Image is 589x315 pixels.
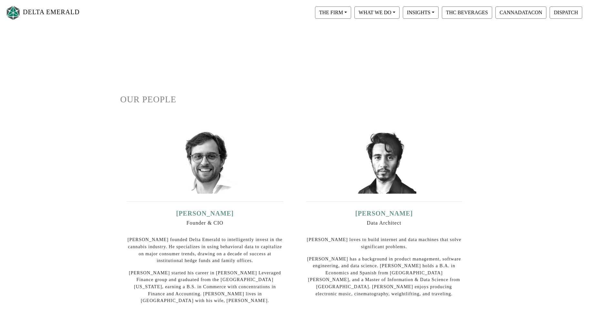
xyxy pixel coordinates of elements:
p: [PERSON_NAME] founded Delta Emerald to intelligently invest in the cannabis industry. He speciali... [127,236,283,264]
img: ian [173,129,237,194]
button: CANNADATACON [495,6,546,19]
a: DISPATCH [548,9,584,15]
p: [PERSON_NAME] has a background in product management, software engineering, and data science. [PE... [306,256,462,298]
a: DELTA EMERALD [5,3,80,23]
a: [PERSON_NAME] [176,210,234,217]
p: [PERSON_NAME] loves to build internet and data machines that solve significant problems. [306,236,462,250]
img: david [352,129,416,194]
h6: Data Architect [306,220,462,226]
button: INSIGHTS [403,6,439,19]
button: THE FIRM [315,6,351,19]
button: DISPATCH [550,6,582,19]
a: CANNADATACON [494,9,548,15]
p: [PERSON_NAME] started his career in [PERSON_NAME] Leveraged Finance group and graduated from the ... [127,269,283,304]
h6: Founder & CIO [127,220,283,226]
a: [PERSON_NAME] [355,210,413,217]
h1: OUR PEOPLE [120,94,469,105]
img: Logo [5,4,21,21]
a: THC BEVERAGES [440,9,494,15]
button: WHAT WE DO [354,6,400,19]
button: THC BEVERAGES [442,6,492,19]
